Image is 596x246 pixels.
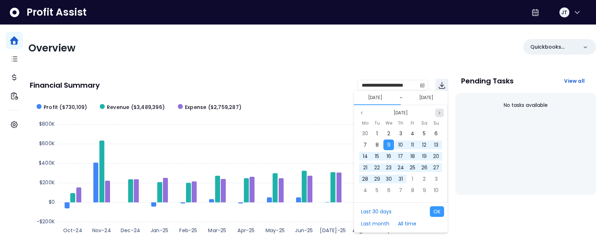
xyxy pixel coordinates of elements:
[359,119,442,196] div: Oct 2024
[371,185,383,196] div: 05 Nov 2024
[357,206,395,217] button: Last 30 days
[433,164,439,171] span: 27
[395,139,406,151] div: 10 Oct 2024
[395,151,406,162] div: 17 Oct 2024
[399,187,402,194] span: 7
[371,162,383,173] div: 22 Oct 2024
[383,128,395,139] div: 02 Oct 2024
[386,119,392,127] span: We
[374,164,380,171] span: 22
[352,227,371,234] text: Aug-25
[399,130,402,137] span: 3
[411,130,414,137] span: 4
[357,109,366,117] button: Previous month
[422,141,426,148] span: 12
[423,175,426,182] span: 2
[363,164,367,171] span: 21
[383,173,395,185] div: 30 Oct 2024
[423,130,426,137] span: 5
[410,153,415,160] span: 18
[419,119,430,128] div: Saturday
[387,130,390,137] span: 2
[406,151,418,162] div: 18 Oct 2024
[395,162,406,173] div: 24 Oct 2024
[430,206,444,217] button: OK
[406,139,418,151] div: 11 Oct 2024
[434,130,438,137] span: 6
[420,83,425,88] svg: calendar
[419,151,430,162] div: 19 Oct 2024
[357,218,393,229] button: Last month
[419,139,430,151] div: 12 Oct 2024
[430,119,442,128] div: Sunday
[400,94,402,101] span: ~
[320,227,346,234] text: [DATE]-25
[430,173,442,185] div: 03 Nov 2024
[419,162,430,173] div: 26 Oct 2024
[237,227,255,234] text: Apr-25
[387,141,390,148] span: 9
[386,164,392,171] span: 23
[421,119,427,127] span: Sa
[39,120,55,127] text: $800K
[395,119,406,128] div: Thursday
[359,139,371,151] div: 07 Oct 2024
[37,218,55,225] text: -$200K
[376,141,379,148] span: 8
[28,41,76,55] span: Overview
[371,139,383,151] div: 08 Oct 2024
[359,151,371,162] div: 14 Oct 2024
[564,77,585,84] span: View all
[421,164,427,171] span: 26
[266,227,285,234] text: May-25
[461,77,514,84] p: Pending Tasks
[151,227,168,234] text: Jan-25
[398,153,403,160] span: 17
[359,162,371,173] div: 21 Oct 2024
[395,185,406,196] div: 07 Nov 2024
[39,179,55,186] text: $200K
[558,75,590,87] button: View all
[419,173,430,185] div: 02 Nov 2024
[360,111,364,115] svg: page previous
[423,187,426,194] span: 9
[419,128,430,139] div: 05 Oct 2024
[406,162,418,173] div: 25 Oct 2024
[374,175,380,182] span: 29
[359,185,371,196] div: 04 Nov 2024
[371,151,383,162] div: 15 Oct 2024
[295,227,313,234] text: Jun-25
[365,93,385,102] button: Select start date
[430,128,442,139] div: 06 Oct 2024
[376,187,378,194] span: 5
[411,141,414,148] span: 11
[359,119,371,128] div: Monday
[411,187,414,194] span: 8
[362,130,368,137] span: 30
[430,162,442,173] div: 27 Oct 2024
[398,141,403,148] span: 10
[530,43,578,51] p: Quickbooks Online
[398,164,404,171] span: 24
[371,128,383,139] div: 01 Oct 2024
[121,227,140,234] text: Dec-24
[383,151,395,162] div: 16 Oct 2024
[434,187,438,194] span: 10
[39,159,55,166] text: $400K
[30,82,100,89] p: Financial Summary
[383,139,395,151] div: 09 Oct 2024
[406,128,418,139] div: 04 Oct 2024
[49,198,55,206] text: $0
[406,185,418,196] div: 08 Nov 2024
[371,119,383,128] div: Tuesday
[362,119,368,127] span: Mo
[383,162,395,173] div: 23 Oct 2024
[399,175,403,182] span: 31
[371,173,383,185] div: 29 Oct 2024
[434,141,438,148] span: 13
[410,164,415,171] span: 25
[44,104,87,111] span: Profit ($730,109)
[430,151,442,162] div: 20 Oct 2024
[412,175,413,182] span: 1
[435,109,444,117] button: Next month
